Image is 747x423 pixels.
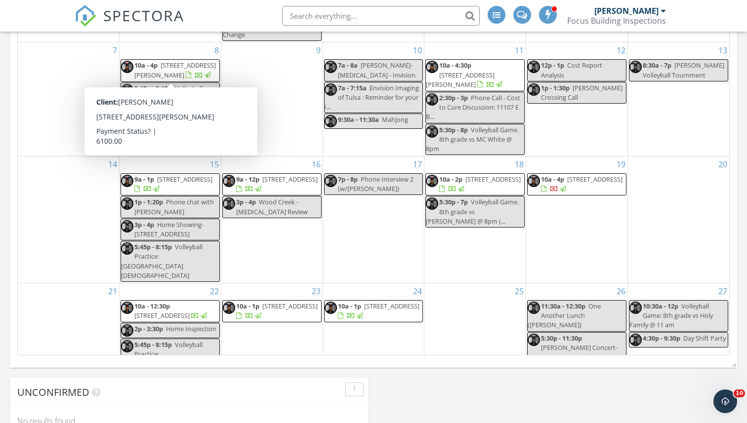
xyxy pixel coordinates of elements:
img: lance_coffman_commercial_inspector_focus_building_inspections.png [528,83,540,96]
td: Go to September 15, 2025 [120,156,221,283]
span: [PERSON_NAME]- [MEDICAL_DATA] - Invision [338,61,415,79]
span: [STREET_ADDRESS] [364,302,419,310]
a: 10a - 1p [STREET_ADDRESS] [324,300,423,322]
span: 10a - 12:30p [134,302,170,310]
td: Go to September 27, 2025 [627,283,729,406]
td: Go to September 9, 2025 [221,42,323,156]
span: SPECTORA [103,5,184,26]
span: 7a - 7:15a [338,83,367,92]
td: Go to September 19, 2025 [526,156,628,283]
img: lance_coffman_commercial_inspector_focus_building_inspections.png [223,302,235,314]
span: 2p - 3:30p [134,324,163,333]
span: Unconfirmed [17,385,89,399]
td: Go to September 14, 2025 [18,156,120,283]
a: 10a - 1p [STREET_ADDRESS] [222,300,322,322]
span: [STREET_ADDRESS] [157,175,212,184]
img: lance_coffman_commercial_inspector_focus_building_inspections.png [629,334,642,346]
img: lance_coffman_commercial_inspector_focus_building_inspections.png [426,61,438,73]
img: lance_coffman_commercial_inspector_focus_building_inspections.png [121,324,133,337]
span: Phone chat with [PERSON_NAME] [134,197,214,216]
span: [STREET_ADDRESS][PERSON_NAME] [426,71,495,89]
a: 10a - 12:30p [STREET_ADDRESS] [121,300,220,322]
img: lance_coffman_commercial_inspector_focus_building_inspections.png [325,61,337,73]
span: 10a - 4p [541,175,564,184]
span: [STREET_ADDRESS] [567,175,622,184]
span: 5:30p - 8p [439,125,468,134]
td: Go to September 21, 2025 [18,283,120,406]
td: Go to September 16, 2025 [221,156,323,283]
a: Go to September 14, 2025 [106,156,119,172]
span: 8:30a - 7p [643,61,671,70]
span: 10a - 4p [134,61,158,70]
a: 10a - 4p [STREET_ADDRESS][PERSON_NAME] [134,61,216,79]
a: Go to September 27, 2025 [716,283,729,299]
iframe: Intercom live chat [713,389,737,413]
span: 9a - 1p [134,175,154,184]
span: [PERSON_NAME] Crossing Call [541,83,622,102]
a: SPECTORA [75,13,184,34]
img: lance_coffman_commercial_inspector_focus_building_inspections.png [528,302,540,314]
span: 10 [734,389,745,397]
span: 4:30p - 9:30p [643,334,680,343]
a: 10a - 1p [STREET_ADDRESS] [338,302,419,320]
td: Go to September 7, 2025 [18,42,120,156]
span: 12p - 1p [541,61,564,70]
span: 3p - 4p [236,197,256,206]
span: Volleyball Practice: [GEOGRAPHIC_DATA][DEMOGRAPHIC_DATA] [121,84,203,121]
img: lance_coffman_commercial_inspector_focus_building_inspections.png [121,302,133,314]
span: Phone Interview 2 (w/[PERSON_NAME]) [338,175,414,193]
td: Go to September 10, 2025 [323,42,424,156]
span: 10a - 1p [236,302,259,310]
img: lance_coffman_commercial_inspector_focus_building_inspections.png [223,197,235,210]
span: [STREET_ADDRESS][PERSON_NAME] [134,61,216,79]
span: [PERSON_NAME] Volleyball Tournment [643,61,724,79]
a: Go to September 21, 2025 [106,283,119,299]
td: Go to September 24, 2025 [323,283,424,406]
span: 9:30a - 11:30a [338,115,379,124]
td: Go to September 13, 2025 [627,42,729,156]
span: [STREET_ADDRESS] [465,175,521,184]
span: 9a - 12p [236,175,259,184]
a: Go to September 10, 2025 [411,42,424,58]
img: lance_coffman_commercial_inspector_focus_building_inspections.png [426,175,438,187]
img: lance_coffman_commercial_inspector_focus_building_inspections.png [223,175,235,187]
a: Go to September 22, 2025 [208,283,221,299]
span: Day Shift Party [683,334,726,343]
span: 10a - 1p [338,302,361,310]
img: lance_coffman_commercial_inspector_focus_building_inspections.png [325,83,337,96]
a: 10a - 2p [STREET_ADDRESS] [439,175,521,193]
span: 11:30a - 12:30p [541,302,585,310]
span: One Another Lunch ([PERSON_NAME]) [528,302,601,329]
span: Phone Call - Cost to Cure Discussion: 11107 E B... [426,93,520,121]
span: Envision Imaging of Tulsa : Reminder for your i... [325,83,419,111]
span: 1p - 1:20p [134,197,163,206]
img: lance_coffman_commercial_inspector_focus_building_inspections.png [629,302,642,314]
img: lance_coffman_commercial_inspector_focus_building_inspections.png [121,84,133,96]
a: Go to September 20, 2025 [716,156,729,172]
a: 10a - 4p [STREET_ADDRESS][PERSON_NAME] [121,59,220,81]
span: Volleyball Practice: [GEOGRAPHIC_DATA][DEMOGRAPHIC_DATA] [121,242,203,280]
span: 5:45p - 8:15p [134,84,172,93]
img: lance_coffman_commercial_inspector_focus_building_inspections.png [528,175,540,187]
a: Go to September 24, 2025 [411,283,424,299]
span: 5:45p - 8:15p [134,242,172,251]
span: 10a - 4:30p [439,61,471,70]
a: 10a - 4p [STREET_ADDRESS] [527,173,626,195]
a: 9a - 1p [STREET_ADDRESS] [121,173,220,195]
a: Go to September 12, 2025 [615,42,627,58]
span: 10a - 2p [439,175,462,184]
a: Go to September 15, 2025 [208,156,221,172]
a: Go to September 17, 2025 [411,156,424,172]
a: Go to September 18, 2025 [513,156,526,172]
a: 10a - 4:30p [STREET_ADDRESS][PERSON_NAME] [425,59,525,91]
td: Go to September 12, 2025 [526,42,628,156]
td: Go to September 18, 2025 [424,156,526,283]
div: [PERSON_NAME] [594,6,659,16]
td: Go to September 22, 2025 [120,283,221,406]
a: Go to September 16, 2025 [310,156,323,172]
td: Go to September 8, 2025 [120,42,221,156]
span: [PERSON_NAME] Concert- [PERSON_NAME] with [PERSON_NAME] [528,343,618,371]
a: Go to September 7, 2025 [111,42,119,58]
img: lance_coffman_commercial_inspector_focus_building_inspections.png [121,175,133,187]
span: Home Inspection [166,324,216,333]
